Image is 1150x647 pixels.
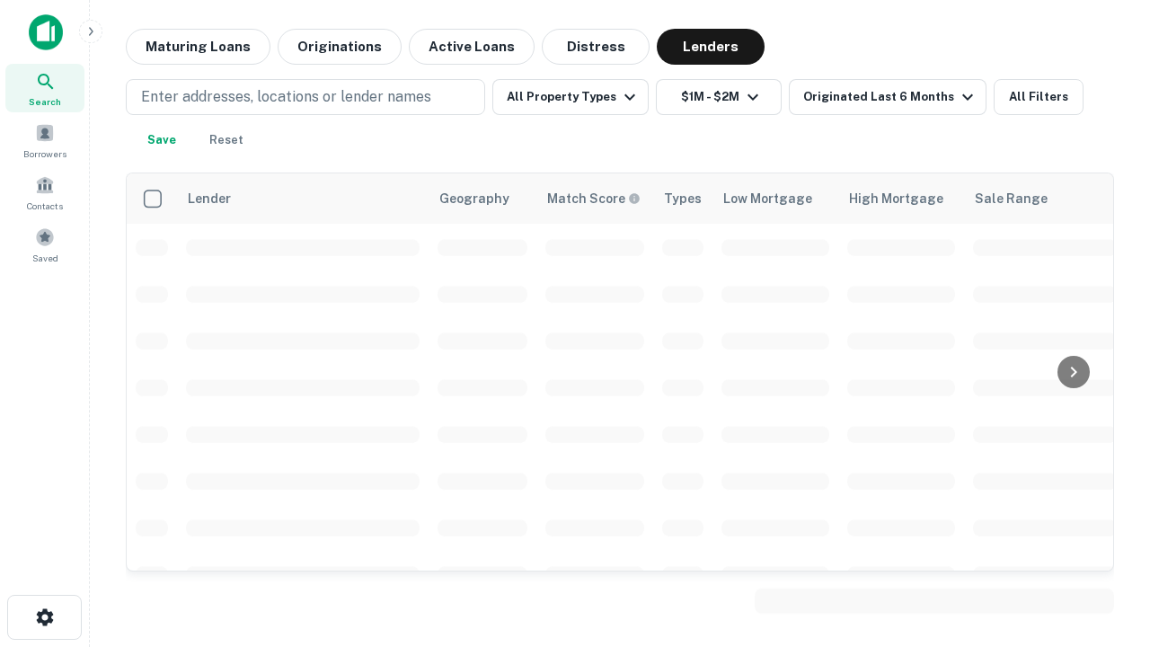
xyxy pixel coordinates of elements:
a: Contacts [5,168,84,217]
span: Borrowers [23,146,66,161]
a: Saved [5,220,84,269]
button: Save your search to get updates of matches that match your search criteria. [133,122,190,158]
th: Lender [177,173,429,224]
button: Enter addresses, locations or lender names [126,79,485,115]
a: Borrowers [5,116,84,164]
span: Contacts [27,199,63,213]
div: Low Mortgage [723,188,812,209]
th: Capitalize uses an advanced AI algorithm to match your search with the best lender. The match sco... [536,173,653,224]
th: Sale Range [964,173,1126,224]
button: Reset [198,122,255,158]
button: Maturing Loans [126,29,270,65]
button: $1M - $2M [656,79,782,115]
span: Search [29,94,61,109]
button: Originated Last 6 Months [789,79,986,115]
button: Distress [542,29,650,65]
th: Low Mortgage [712,173,838,224]
p: Enter addresses, locations or lender names [141,86,431,108]
button: All Filters [994,79,1084,115]
a: Search [5,64,84,112]
th: High Mortgage [838,173,964,224]
div: Geography [439,188,509,209]
div: Capitalize uses an advanced AI algorithm to match your search with the best lender. The match sco... [547,189,641,208]
th: Types [653,173,712,224]
div: Types [664,188,702,209]
span: Saved [32,251,58,265]
div: Lender [188,188,231,209]
th: Geography [429,173,536,224]
button: All Property Types [492,79,649,115]
h6: Match Score [547,189,637,208]
button: Lenders [657,29,765,65]
button: Originations [278,29,402,65]
button: Active Loans [409,29,535,65]
img: capitalize-icon.png [29,14,63,50]
div: High Mortgage [849,188,943,209]
div: Originated Last 6 Months [803,86,978,108]
div: Sale Range [975,188,1048,209]
iframe: Chat Widget [1060,503,1150,589]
